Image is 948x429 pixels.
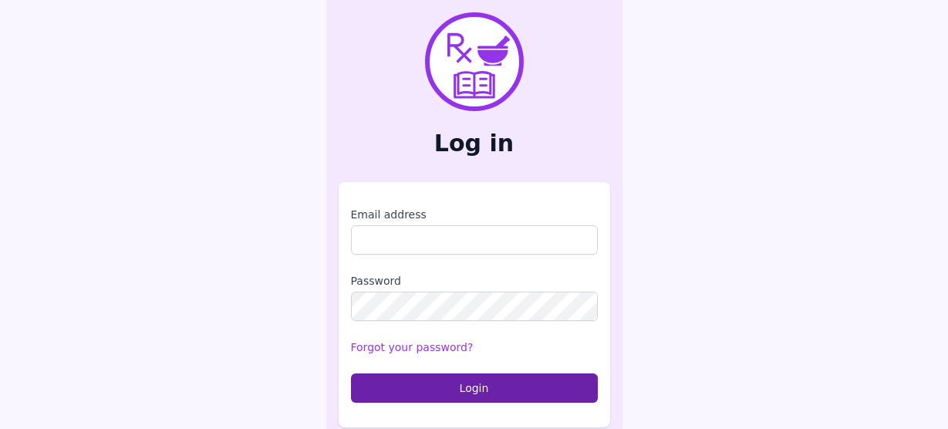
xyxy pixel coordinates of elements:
[425,12,524,111] img: PharmXellence Logo
[351,207,598,222] label: Email address
[351,373,598,403] button: Login
[351,341,474,353] a: Forgot your password?
[339,130,610,157] h2: Log in
[351,273,598,289] label: Password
